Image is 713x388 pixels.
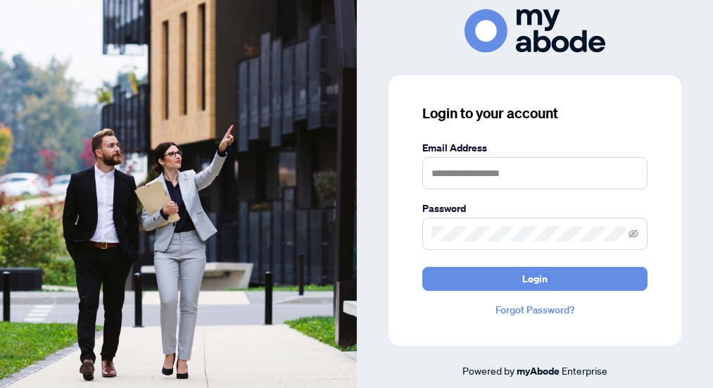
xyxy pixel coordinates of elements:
a: myAbode [517,363,560,379]
h3: Login to your account [422,104,648,123]
label: Password [422,201,648,216]
span: eye-invisible [629,229,638,239]
span: Enterprise [562,364,607,377]
a: Forgot Password? [422,302,648,318]
img: ma-logo [465,9,605,52]
span: Login [522,268,548,290]
span: Powered by [462,364,515,377]
button: Login [422,267,648,291]
label: Email Address [422,140,648,156]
